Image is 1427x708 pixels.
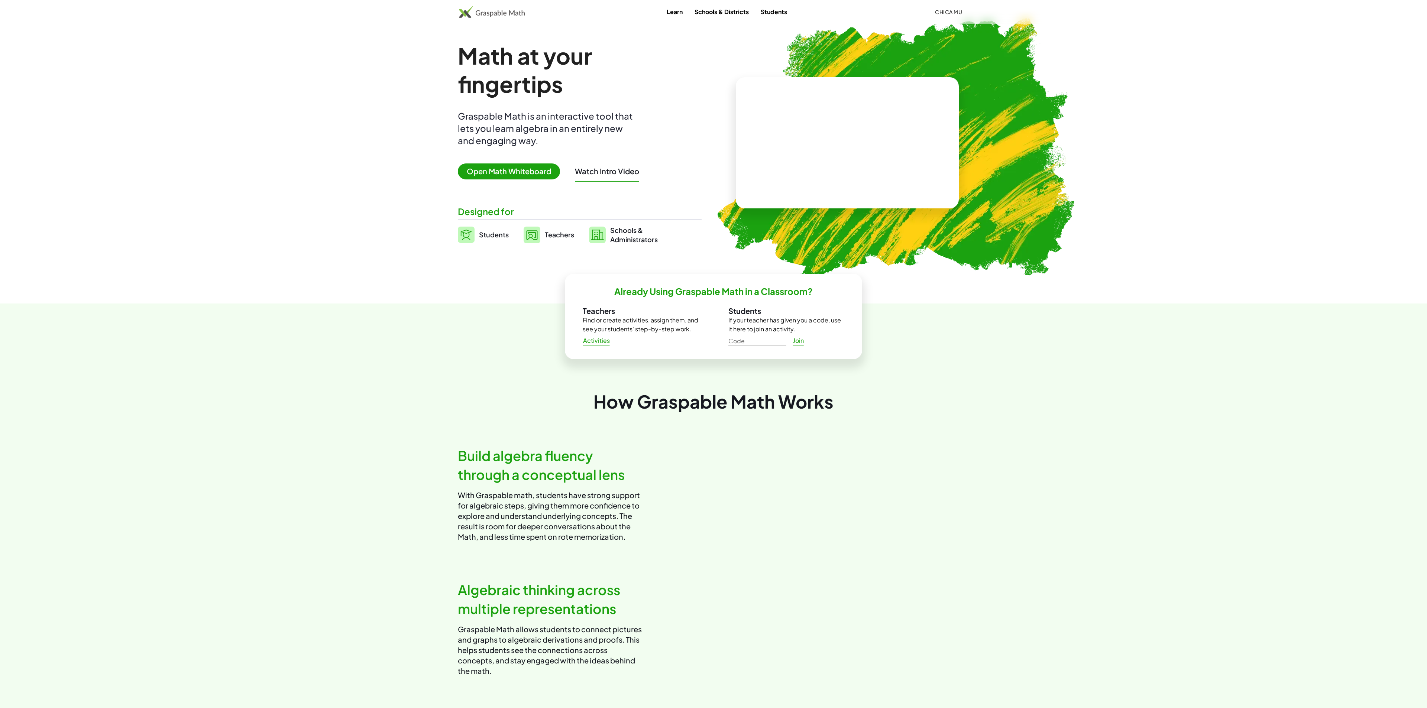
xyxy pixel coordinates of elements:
[661,5,689,19] a: Learn
[792,115,903,171] video: What is this? This is dynamic math notation. Dynamic math notation plays a central role in how Gr...
[458,168,566,176] a: Open Math Whiteboard
[458,205,702,218] div: Designed for
[545,230,574,239] span: Teachers
[458,110,636,147] div: Graspable Math is an interactive tool that lets you learn algebra in an entirely new and engaging...
[458,389,969,414] div: How Graspable Math Works
[524,225,574,244] a: Teachers
[929,5,968,19] button: Chica mu
[610,225,658,244] span: Schools & Administrators
[589,227,606,243] img: svg%3e
[458,490,644,542] p: With Graspable math, students have strong support for algebraic steps, giving them more confidenc...
[728,316,844,334] p: If your teacher has given you a code, use it here to join an activity.
[589,225,658,244] a: Schools &Administrators
[479,230,509,239] span: Students
[577,334,616,347] a: Activities
[458,227,475,243] img: svg%3e
[755,5,793,19] a: Students
[458,624,644,676] p: Graspable Math allows students to connect pictures and graphs to algebraic derivations and proofs...
[583,316,699,334] p: Find or create activities, assign them, and see your students' step-by-step work.
[583,306,699,316] h3: Teachers
[614,286,813,297] h2: Already Using Graspable Math in a Classroom?
[935,9,962,15] span: Chica mu
[689,5,755,19] a: Schools & Districts
[458,42,694,98] h1: Math at your fingertips
[458,163,560,179] span: Open Math Whiteboard
[458,581,644,618] h2: Algebraic thinking across multiple representations
[793,337,804,345] span: Join
[458,225,509,244] a: Students
[583,337,610,345] span: Activities
[786,334,810,347] a: Join
[458,446,644,484] h2: Build algebra fluency through a conceptual lens
[524,227,540,243] img: svg%3e
[728,306,844,316] h3: Students
[575,166,639,176] button: Watch Intro Video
